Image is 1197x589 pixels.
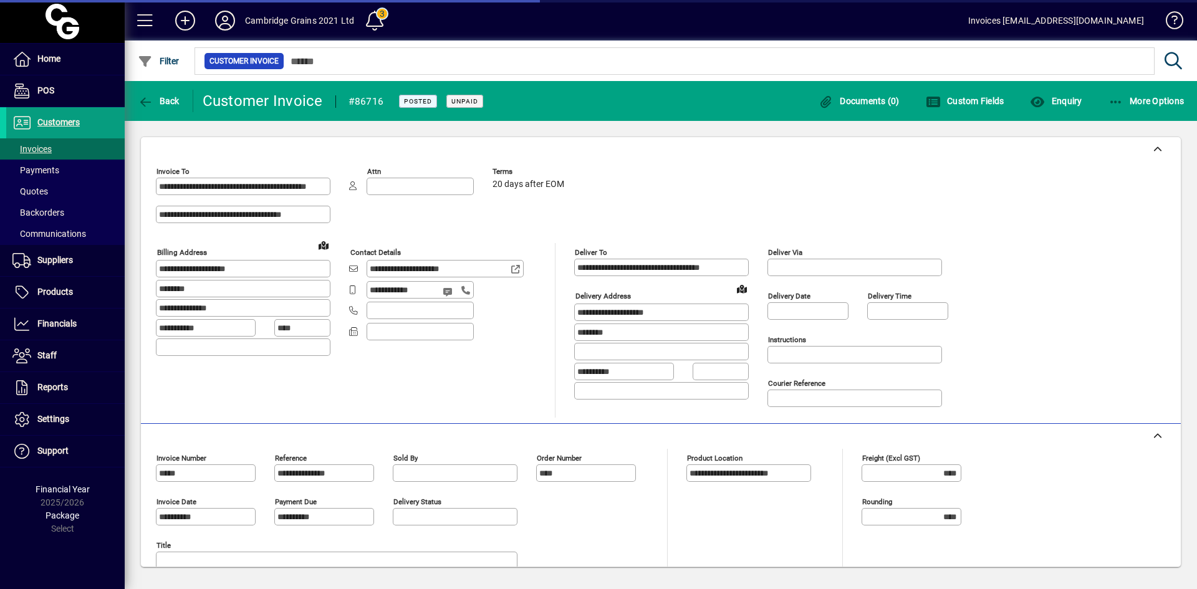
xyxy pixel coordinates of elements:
[37,446,69,456] span: Support
[135,50,183,72] button: Filter
[205,9,245,32] button: Profile
[868,292,911,300] mat-label: Delivery time
[6,436,125,467] a: Support
[156,454,206,462] mat-label: Invoice number
[12,144,52,154] span: Invoices
[156,541,171,550] mat-label: Title
[6,44,125,75] a: Home
[6,202,125,223] a: Backorders
[434,277,464,307] button: Send SMS
[37,318,77,328] span: Financials
[6,277,125,308] a: Products
[815,90,903,112] button: Documents (0)
[12,165,59,175] span: Payments
[768,292,810,300] mat-label: Delivery date
[275,497,317,506] mat-label: Payment due
[862,497,892,506] mat-label: Rounding
[314,235,334,255] a: View on map
[12,186,48,196] span: Quotes
[6,223,125,244] a: Communications
[6,138,125,160] a: Invoices
[37,85,54,95] span: POS
[12,208,64,218] span: Backorders
[138,96,180,106] span: Back
[575,248,607,257] mat-label: Deliver To
[6,309,125,340] a: Financials
[37,350,57,360] span: Staff
[46,510,79,520] span: Package
[862,454,920,462] mat-label: Freight (excl GST)
[687,454,743,462] mat-label: Product location
[156,167,190,176] mat-label: Invoice To
[923,90,1007,112] button: Custom Fields
[768,248,802,257] mat-label: Deliver via
[275,454,307,462] mat-label: Reference
[37,414,69,424] span: Settings
[1027,90,1085,112] button: Enquiry
[493,168,567,176] span: Terms
[37,382,68,392] span: Reports
[349,92,384,112] div: #86716
[37,54,60,64] span: Home
[138,56,180,66] span: Filter
[451,97,478,105] span: Unpaid
[732,279,752,299] a: View on map
[537,454,582,462] mat-label: Order number
[135,90,183,112] button: Back
[6,75,125,107] a: POS
[768,335,806,344] mat-label: Instructions
[6,404,125,435] a: Settings
[125,90,193,112] app-page-header-button: Back
[37,287,73,297] span: Products
[6,245,125,276] a: Suppliers
[819,96,900,106] span: Documents (0)
[493,180,564,189] span: 20 days after EOM
[1030,96,1082,106] span: Enquiry
[36,484,90,494] span: Financial Year
[1105,90,1188,112] button: More Options
[6,181,125,202] a: Quotes
[926,96,1004,106] span: Custom Fields
[1156,2,1181,43] a: Knowledge Base
[6,372,125,403] a: Reports
[245,11,354,31] div: Cambridge Grains 2021 Ltd
[367,167,381,176] mat-label: Attn
[165,9,205,32] button: Add
[393,454,418,462] mat-label: Sold by
[209,55,279,67] span: Customer Invoice
[6,340,125,371] a: Staff
[404,97,432,105] span: Posted
[1108,96,1185,106] span: More Options
[393,497,441,506] mat-label: Delivery status
[6,160,125,181] a: Payments
[37,255,73,265] span: Suppliers
[768,379,825,388] mat-label: Courier Reference
[37,117,80,127] span: Customers
[12,229,86,239] span: Communications
[156,497,196,506] mat-label: Invoice date
[203,91,323,111] div: Customer Invoice
[968,11,1144,31] div: Invoices [EMAIL_ADDRESS][DOMAIN_NAME]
